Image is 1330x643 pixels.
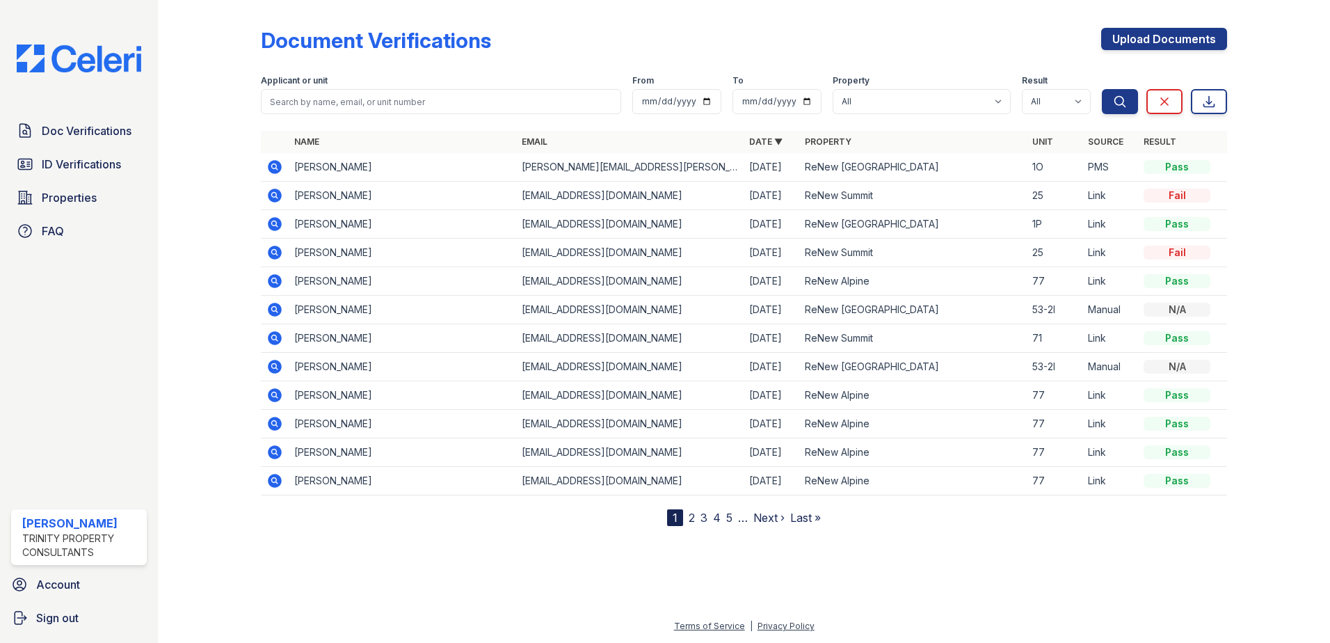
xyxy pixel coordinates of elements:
td: Link [1082,381,1138,410]
td: [EMAIL_ADDRESS][DOMAIN_NAME] [516,410,744,438]
a: Last » [790,511,821,525]
td: ReNew [GEOGRAPHIC_DATA] [799,210,1027,239]
a: ID Verifications [11,150,147,178]
button: Sign out [6,604,152,632]
td: [DATE] [744,467,799,495]
div: Pass [1144,388,1210,402]
a: 5 [726,511,732,525]
td: Link [1082,410,1138,438]
div: Pass [1144,217,1210,231]
td: [EMAIL_ADDRESS][DOMAIN_NAME] [516,210,744,239]
span: ID Verifications [42,156,121,173]
div: Pass [1144,474,1210,488]
td: [PERSON_NAME] [289,239,516,267]
td: ReNew Alpine [799,410,1027,438]
td: ReNew Summit [799,324,1027,353]
td: Manual [1082,353,1138,381]
td: [PERSON_NAME] [289,153,516,182]
td: Link [1082,267,1138,296]
td: 71 [1027,324,1082,353]
td: Link [1082,210,1138,239]
div: N/A [1144,303,1210,317]
td: 53-2I [1027,296,1082,324]
td: 25 [1027,239,1082,267]
a: Source [1088,136,1123,147]
td: Link [1082,182,1138,210]
td: [EMAIL_ADDRESS][DOMAIN_NAME] [516,267,744,296]
div: Pass [1144,417,1210,431]
td: 1P [1027,210,1082,239]
td: ReNew Alpine [799,438,1027,467]
td: [PERSON_NAME][EMAIL_ADDRESS][PERSON_NAME][DOMAIN_NAME] [516,153,744,182]
a: FAQ [11,217,147,245]
td: [EMAIL_ADDRESS][DOMAIN_NAME] [516,239,744,267]
div: Pass [1144,331,1210,345]
td: ReNew Summit [799,239,1027,267]
div: Fail [1144,246,1210,260]
label: Property [833,75,870,86]
a: Upload Documents [1101,28,1227,50]
td: [EMAIL_ADDRESS][DOMAIN_NAME] [516,353,744,381]
td: [PERSON_NAME] [289,267,516,296]
td: [DATE] [744,410,799,438]
a: Next › [753,511,785,525]
a: 4 [713,511,721,525]
td: [PERSON_NAME] [289,182,516,210]
a: Name [294,136,319,147]
td: [EMAIL_ADDRESS][DOMAIN_NAME] [516,467,744,495]
td: ReNew Alpine [799,267,1027,296]
div: Fail [1144,189,1210,203]
input: Search by name, email, or unit number [261,89,621,114]
td: ReNew [GEOGRAPHIC_DATA] [799,353,1027,381]
td: ReNew Alpine [799,467,1027,495]
a: Property [805,136,851,147]
td: 77 [1027,410,1082,438]
td: ReNew Alpine [799,381,1027,410]
div: Pass [1144,274,1210,288]
a: Properties [11,184,147,212]
td: [DATE] [744,324,799,353]
td: Link [1082,324,1138,353]
a: Result [1144,136,1176,147]
span: Doc Verifications [42,122,131,139]
div: Pass [1144,445,1210,459]
span: Properties [42,189,97,206]
div: [PERSON_NAME] [22,515,141,532]
label: To [732,75,744,86]
td: 53-2I [1027,353,1082,381]
td: [PERSON_NAME] [289,296,516,324]
td: [DATE] [744,438,799,467]
td: [PERSON_NAME] [289,410,516,438]
td: ReNew [GEOGRAPHIC_DATA] [799,153,1027,182]
span: FAQ [42,223,64,239]
td: [EMAIL_ADDRESS][DOMAIN_NAME] [516,182,744,210]
td: [DATE] [744,210,799,239]
td: [DATE] [744,267,799,296]
a: 2 [689,511,695,525]
td: [DATE] [744,296,799,324]
label: Applicant or unit [261,75,328,86]
td: 77 [1027,467,1082,495]
td: Manual [1082,296,1138,324]
td: Link [1082,239,1138,267]
td: [PERSON_NAME] [289,438,516,467]
td: PMS [1082,153,1138,182]
td: 25 [1027,182,1082,210]
td: ReNew [GEOGRAPHIC_DATA] [799,296,1027,324]
td: 1O [1027,153,1082,182]
td: [DATE] [744,182,799,210]
span: Account [36,576,80,593]
td: [PERSON_NAME] [289,324,516,353]
a: 3 [700,511,707,525]
div: 1 [667,509,683,526]
td: ReNew Summit [799,182,1027,210]
div: | [750,621,753,631]
td: [EMAIL_ADDRESS][DOMAIN_NAME] [516,296,744,324]
a: Privacy Policy [758,621,815,631]
td: 77 [1027,267,1082,296]
td: Link [1082,438,1138,467]
a: Terms of Service [674,621,745,631]
a: Email [522,136,547,147]
label: From [632,75,654,86]
td: [DATE] [744,353,799,381]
